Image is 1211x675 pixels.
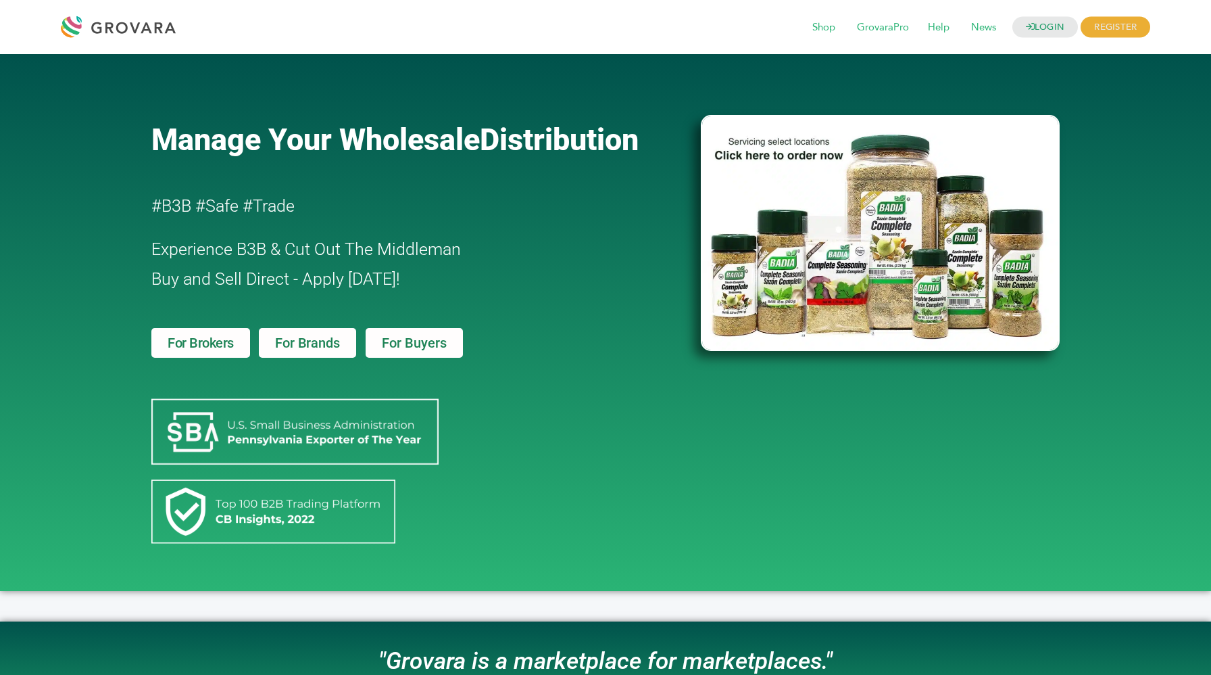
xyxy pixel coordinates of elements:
span: Distribution [480,122,639,158]
span: Shop [803,15,845,41]
a: Manage Your WholesaleDistribution [151,122,678,158]
a: GrovaraPro [847,20,918,35]
i: "Grovara is a marketplace for marketplaces." [378,647,833,675]
a: For Brands [259,328,355,358]
span: GrovaraPro [847,15,918,41]
span: REGISTER [1081,17,1150,38]
a: Shop [803,20,845,35]
span: For Brands [275,336,339,350]
span: For Buyers [382,336,447,350]
span: For Brokers [168,336,234,350]
a: News [962,20,1006,35]
span: Experience B3B & Cut Out The Middleman [151,239,461,259]
span: Manage Your Wholesale [151,122,480,158]
span: Buy and Sell Direct - Apply [DATE]! [151,269,400,289]
a: For Brokers [151,328,250,358]
a: Help [918,20,959,35]
span: Help [918,15,959,41]
span: News [962,15,1006,41]
a: For Buyers [366,328,463,358]
h2: #B3B #Safe #Trade [151,191,623,221]
a: LOGIN [1012,17,1079,38]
